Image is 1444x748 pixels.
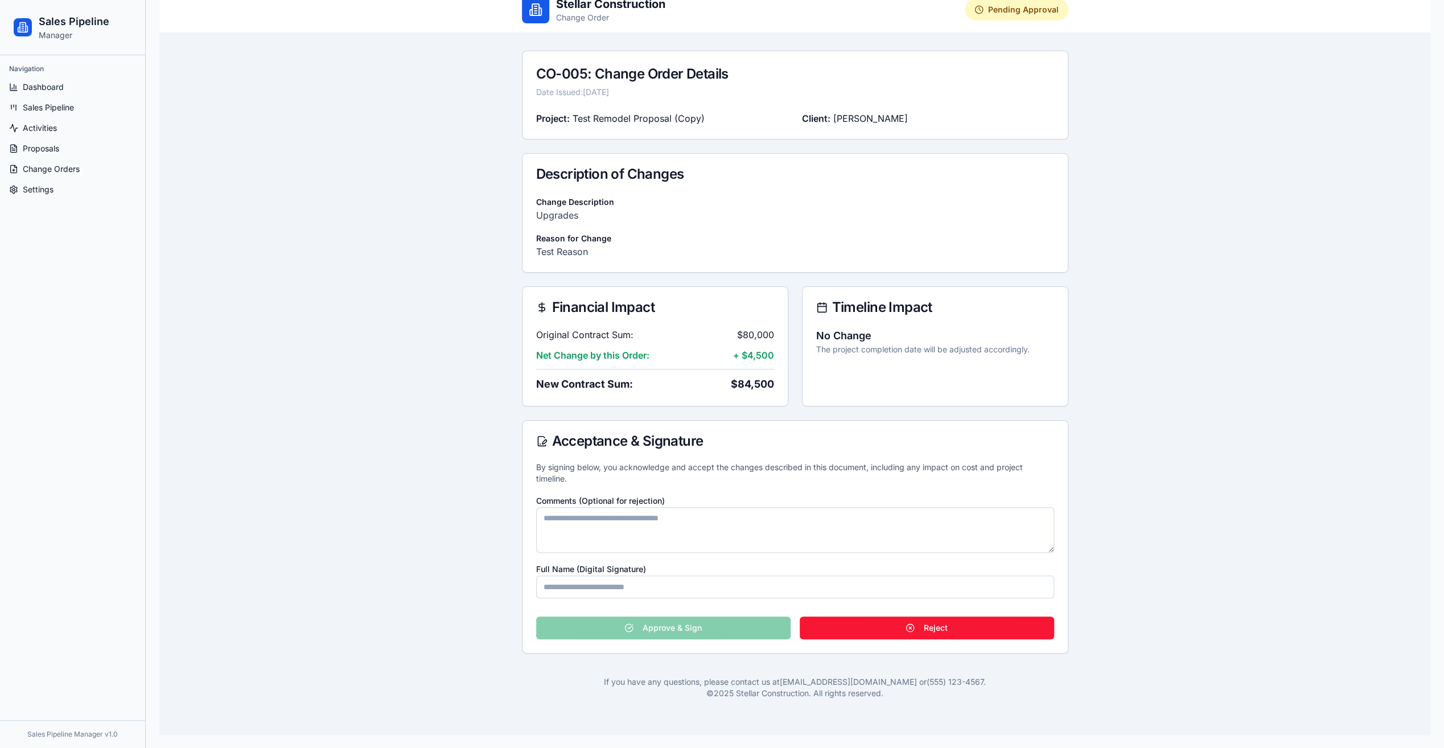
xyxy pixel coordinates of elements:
[536,113,570,124] span: Project:
[731,376,774,392] span: $ 84,500
[39,30,109,41] p: Manager
[5,160,141,178] a: Change Orders
[23,122,57,134] span: Activities
[23,102,74,113] span: Sales Pipeline
[23,81,64,93] span: Dashboard
[536,112,788,125] div: Test Remodel Proposal (Copy)
[536,348,649,362] span: Net Change by this Order:
[536,65,1054,83] div: CO-005 : Change Order Details
[536,496,665,505] label: Comments (Optional for rejection)
[23,163,80,175] span: Change Orders
[5,78,141,96] a: Dashboard
[536,167,1054,181] div: Description of Changes
[23,143,59,154] span: Proposals
[5,119,141,137] a: Activities
[536,376,633,392] span: New Contract Sum:
[800,617,1054,639] button: Reject
[556,12,665,23] p: Change Order
[522,676,1068,688] p: If you have any questions, please contact us at [EMAIL_ADDRESS][DOMAIN_NAME] or (555) 123-4567 .
[536,434,1054,448] div: Acceptance & Signature
[5,139,141,158] a: Proposals
[816,301,1054,314] div: Timeline Impact
[737,328,774,342] span: $ 80,000
[5,60,141,78] div: Navigation
[536,233,611,243] label: Reason for Change
[536,197,614,207] label: Change Description
[522,688,1068,699] p: © 2025 Stellar Construction . All rights reserved.
[733,348,774,362] span: + $4,500
[536,301,774,314] div: Financial Impact
[536,462,1054,484] p: By signing below, you acknowledge and accept the changes described in this document, including an...
[5,180,141,199] a: Settings
[39,14,109,30] h1: Sales Pipeline
[816,328,1054,344] p: No Change
[536,87,1054,98] div: Date Issued: [DATE]
[802,113,830,124] span: Client:
[536,208,1054,222] p: Upgrades
[802,112,1054,125] div: [PERSON_NAME]
[816,344,1054,355] p: The project completion date will be adjusted accordingly.
[536,245,1054,258] p: Test Reason
[536,328,633,342] span: Original Contract Sum:
[5,98,141,117] a: Sales Pipeline
[23,184,54,195] span: Settings
[9,730,136,739] div: Sales Pipeline Manager v1.0
[536,564,646,574] label: Full Name (Digital Signature)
